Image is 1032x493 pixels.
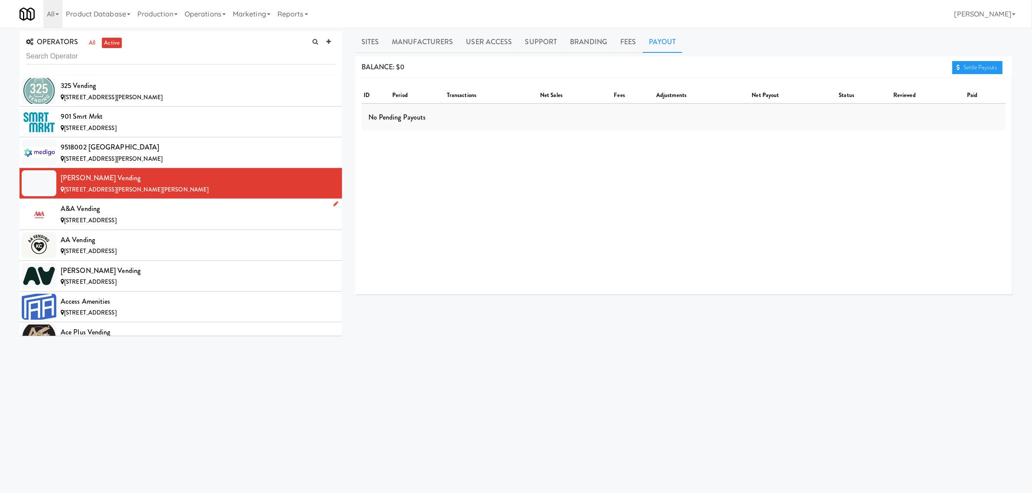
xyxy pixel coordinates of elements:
li: [PERSON_NAME] Vending[STREET_ADDRESS][PERSON_NAME][PERSON_NAME] [20,168,342,199]
span: [STREET_ADDRESS] [64,308,117,317]
li: A&A Vending[STREET_ADDRESS] [20,199,342,230]
div: 9518002 [GEOGRAPHIC_DATA] [61,141,335,154]
span: OPERATORS [26,37,78,47]
div: Ace Plus Vending [61,326,335,339]
div: No Pending Payouts [361,104,1006,131]
div: [PERSON_NAME] Vending [61,172,335,185]
span: [STREET_ADDRESS] [64,278,117,286]
span: [STREET_ADDRESS] [64,124,117,132]
div: 325 Vending [61,79,335,92]
li: Access Amenities[STREET_ADDRESS] [20,292,342,322]
th: adjustments [654,88,750,104]
th: reviewed [891,88,965,104]
th: net payout [750,88,837,104]
a: all [87,38,98,49]
div: [PERSON_NAME] Vending [61,264,335,277]
div: 901 Smrt Mrkt [61,110,335,123]
li: 901 Smrt Mrkt[STREET_ADDRESS] [20,107,342,137]
span: [STREET_ADDRESS] [64,247,117,255]
div: Access Amenities [61,295,335,308]
th: status [837,88,891,104]
a: Support [519,31,564,53]
li: Ace Plus Vending[STREET_ADDRESS][PERSON_NAME] [20,322,342,353]
li: 325 Vending[STREET_ADDRESS][PERSON_NAME] [20,76,342,107]
span: [STREET_ADDRESS] [64,216,117,224]
li: [PERSON_NAME] Vending[STREET_ADDRESS] [20,261,342,292]
span: [STREET_ADDRESS][PERSON_NAME][PERSON_NAME] [64,185,208,194]
th: fees [612,88,654,104]
a: active [102,38,122,49]
a: Branding [563,31,614,53]
div: A&A Vending [61,202,335,215]
th: period [390,88,445,104]
a: Payout [643,31,683,53]
th: net sales [538,88,612,104]
li: AA Vending[STREET_ADDRESS] [20,230,342,261]
img: Micromart [20,6,35,22]
input: Search Operator [26,49,335,65]
a: User Access [459,31,518,53]
a: Settle Payouts [952,61,1003,74]
a: Manufacturers [385,31,459,53]
div: AA Vending [61,234,335,246]
th: transactions [445,88,538,104]
li: 9518002 [GEOGRAPHIC_DATA][STREET_ADDRESS][PERSON_NAME] [20,137,342,168]
a: Sites [355,31,386,53]
span: [STREET_ADDRESS][PERSON_NAME] [64,93,163,101]
span: BALANCE: $0 [361,62,404,72]
th: paid [965,88,1006,104]
a: Fees [614,31,642,53]
th: ID [361,88,391,104]
span: [STREET_ADDRESS][PERSON_NAME] [64,155,163,163]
